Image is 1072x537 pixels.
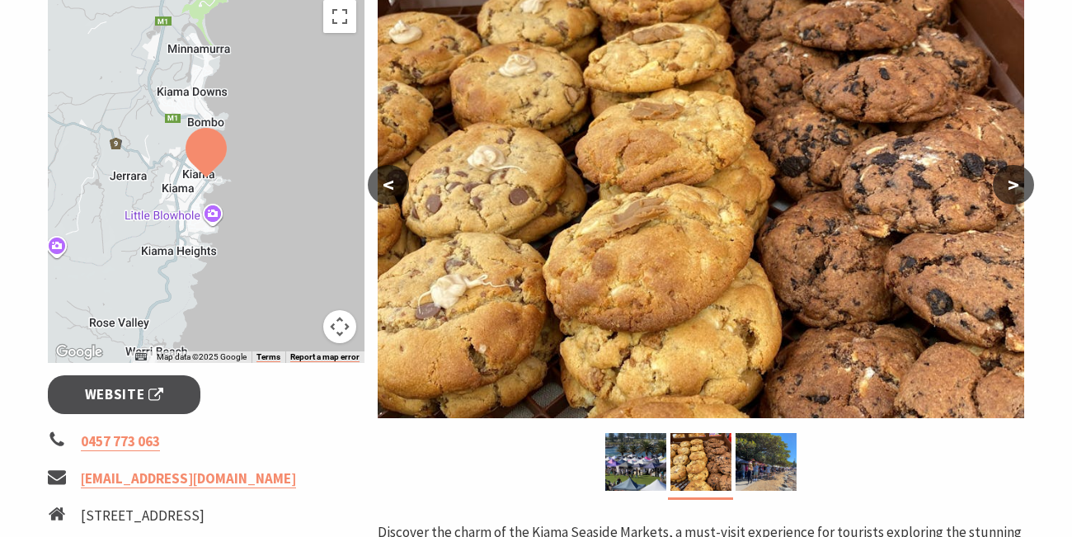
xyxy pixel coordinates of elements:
[605,433,666,491] img: Kiama Seaside Market
[290,352,360,362] a: Report a map error
[993,165,1034,205] button: >
[670,433,731,491] img: Market ptoduce
[135,351,147,363] button: Keyboard shortcuts
[52,342,106,363] a: Open this area in Google Maps (opens a new window)
[52,342,106,363] img: Google
[736,433,797,491] img: market photo
[48,375,200,414] a: Website
[323,310,356,343] button: Map camera controls
[81,469,296,488] a: [EMAIL_ADDRESS][DOMAIN_NAME]
[81,432,160,451] a: 0457 773 063
[368,165,409,205] button: <
[81,505,241,527] li: [STREET_ADDRESS]
[85,384,164,406] span: Website
[256,352,280,362] a: Terms (opens in new tab)
[157,352,247,361] span: Map data ©2025 Google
